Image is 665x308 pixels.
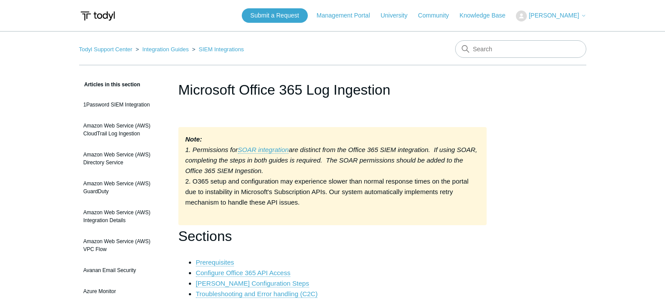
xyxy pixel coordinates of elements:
[79,46,134,53] li: Todyl Support Center
[529,12,579,19] span: [PERSON_NAME]
[79,233,165,258] a: Amazon Web Service (AWS) VPC Flow
[190,46,244,53] li: SIEM Integrations
[516,11,586,21] button: [PERSON_NAME]
[178,127,487,225] div: 2. O365 setup and configuration may experience slower than normal response times on the portal du...
[196,280,309,287] a: [PERSON_NAME] Configuration Steps
[242,8,308,23] a: Submit a Request
[418,11,458,20] a: Community
[196,258,234,266] a: Prerequisites
[178,79,487,100] h1: Microsoft Office 365 Log Ingestion
[79,8,116,24] img: Todyl Support Center Help Center home page
[178,225,487,248] h1: Sections
[185,146,238,153] em: 1. Permissions for
[79,146,165,171] a: Amazon Web Service (AWS) Directory Service
[79,204,165,229] a: Amazon Web Service (AWS) Integration Details
[238,146,289,154] a: SOAR integration
[196,269,291,277] a: Configure Office 365 API Access
[380,11,416,20] a: University
[79,46,132,53] a: Todyl Support Center
[79,175,165,200] a: Amazon Web Service (AWS) GuardDuty
[460,11,514,20] a: Knowledge Base
[199,46,244,53] a: SIEM Integrations
[79,117,165,142] a: Amazon Web Service (AWS) CloudTrail Log Ingestion
[455,40,586,58] input: Search
[79,96,165,113] a: 1Password SIEM Integration
[134,46,190,53] li: Integration Guides
[238,146,289,153] em: SOAR integration
[185,135,202,143] strong: Note:
[196,290,318,298] a: Troubleshooting and Error handling (C2C)
[185,146,477,174] em: are distinct from the Office 365 SIEM integration. If using SOAR, completing the steps in both gu...
[79,283,165,300] a: Azure Monitor
[79,81,140,88] span: Articles in this section
[79,262,165,279] a: Avanan Email Security
[142,46,188,53] a: Integration Guides
[317,11,379,20] a: Management Portal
